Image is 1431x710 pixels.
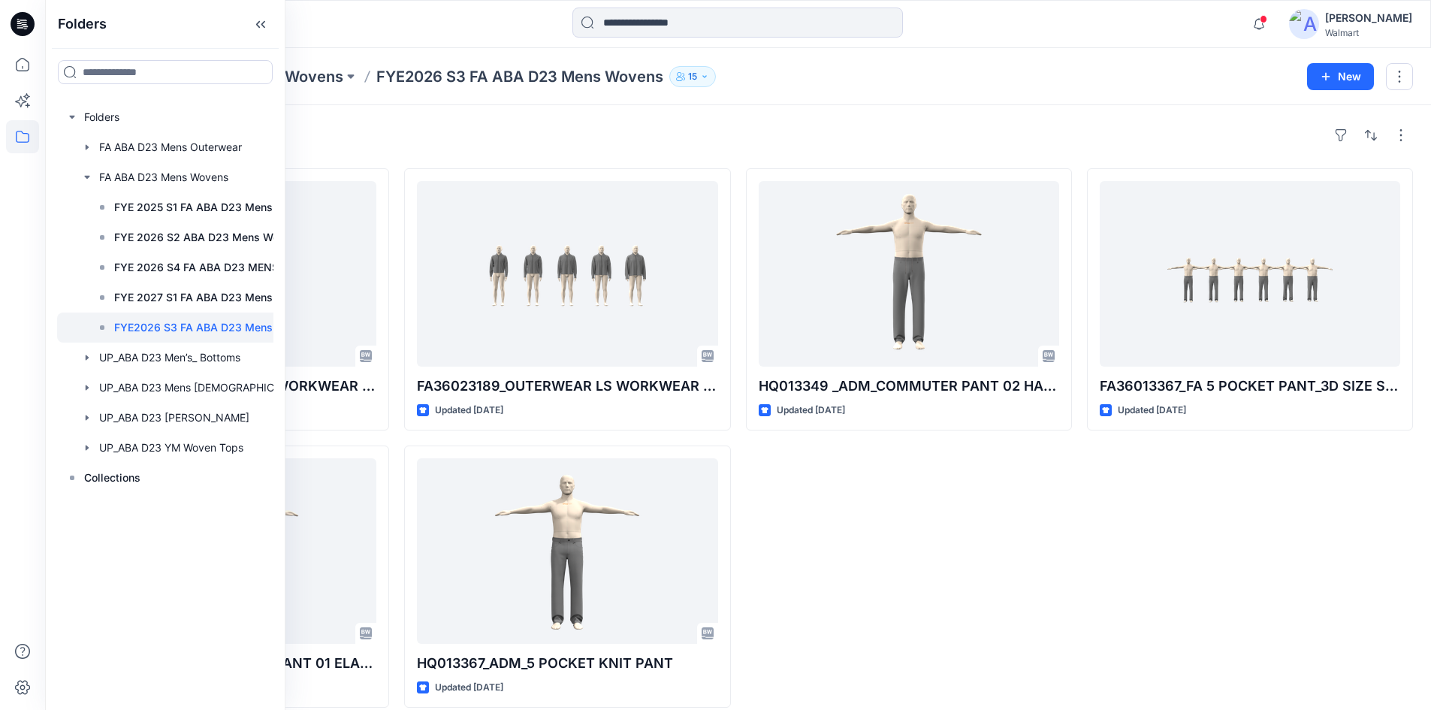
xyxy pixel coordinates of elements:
[1325,27,1412,38] div: Walmart
[669,66,716,87] button: 15
[1100,376,1400,397] p: FA36013367_FA 5 POCKET PANT_3D SIZE SET_REG
[114,258,319,276] p: FYE 2026 S4 FA ABA D23 MENS WOVENS
[417,376,717,397] p: FA36023189_OUTERWEAR LS WORKWEAR JKT_3D SIZE SET_REG
[376,66,663,87] p: FYE2026 S3 FA ABA D23 Mens Wovens
[114,228,303,246] p: FYE 2026 S2 ABA D23 Mens Wovens
[1289,9,1319,39] img: avatar
[1325,9,1412,27] div: [PERSON_NAME]
[688,68,697,85] p: 15
[417,458,717,644] a: HQ013367_ADM_5 POCKET KNIT PANT
[777,403,845,418] p: Updated [DATE]
[417,653,717,674] p: HQ013367_ADM_5 POCKET KNIT PANT
[1118,403,1186,418] p: Updated [DATE]
[759,181,1059,367] a: HQ013349 _ADM_COMMUTER PANT 02 HALF ELASTIC WB
[417,181,717,367] a: FA36023189_OUTERWEAR LS WORKWEAR JKT_3D SIZE SET_REG
[114,289,315,307] p: FYE 2027 S1 FA ABA D23 Mens Wovens
[435,680,503,696] p: Updated [DATE]
[84,469,140,487] p: Collections
[759,376,1059,397] p: HQ013349 _ADM_COMMUTER PANT 02 HALF ELASTIC WB
[1100,181,1400,367] a: FA36013367_FA 5 POCKET PANT_3D SIZE SET_REG
[1307,63,1374,90] button: New
[435,403,503,418] p: Updated [DATE]
[114,319,315,337] p: FYE2026 S3 FA ABA D23 Mens Wovens
[114,198,315,216] p: FYE 2025 S1 FA ABA D23 Mens Wovens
